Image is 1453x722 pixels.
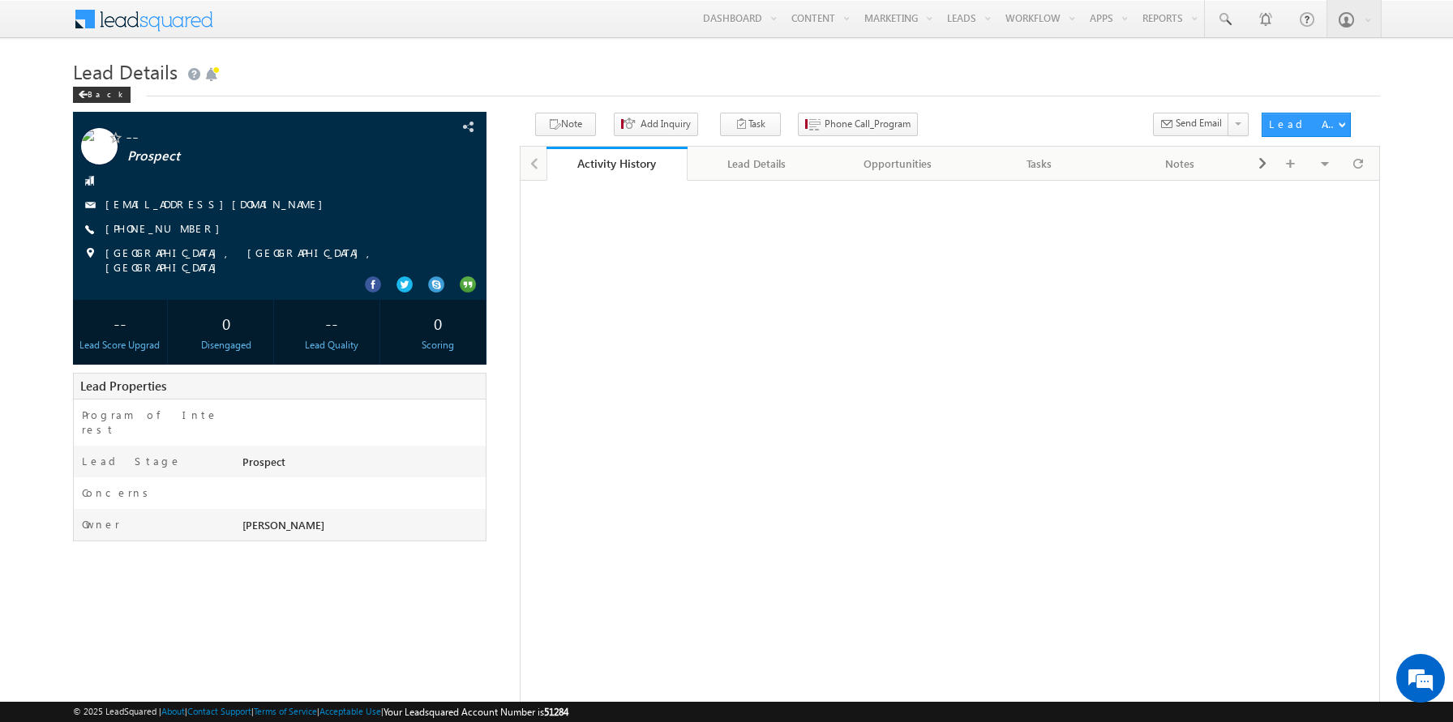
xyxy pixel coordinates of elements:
span: Prospect [127,148,386,164]
a: Back [73,86,139,100]
span: [GEOGRAPHIC_DATA], [GEOGRAPHIC_DATA], [GEOGRAPHIC_DATA] [105,246,444,275]
span: 51284 [544,706,568,718]
div: Back [73,87,131,103]
div: 0 [182,308,269,338]
a: Opportunities [828,147,969,181]
a: About [161,706,185,716]
div: Lead Details [701,154,814,173]
a: Lead Details [688,147,829,181]
button: Note [535,113,596,136]
div: Prospect [238,454,486,476]
span: [PERSON_NAME] [242,518,324,532]
button: Add Inquiry [614,113,698,136]
div: 0 [395,308,482,338]
span: Lead Properties [80,378,166,394]
button: Lead Actions [1262,113,1351,137]
img: Profile photo [81,128,118,170]
button: Phone Call_Program [798,113,918,136]
button: Task [720,113,781,136]
button: Send Email [1153,113,1229,136]
div: Tasks [982,154,1095,173]
span: Your Leadsquared Account Number is [384,706,568,718]
span: © 2025 LeadSquared | | | | | [73,704,568,720]
div: Lead Quality [289,338,375,352]
div: Lead Actions [1269,117,1338,131]
a: Terms of Service [254,706,317,716]
label: Lead Stage [82,454,182,468]
label: Owner [82,517,120,532]
div: -- [77,308,164,338]
span: Lead Details [73,58,178,84]
a: Tasks [969,147,1110,181]
label: Program of Interest [82,408,223,437]
div: Lead Score Upgrad [77,338,164,352]
div: Opportunities [841,154,954,173]
label: Concerns [82,485,154,500]
div: -- [289,308,375,338]
div: Scoring [395,338,482,352]
a: Notes [1110,147,1251,181]
span: -- [126,128,384,144]
span: Phone Call_Program [825,117,911,131]
div: Activity History [559,156,675,171]
a: Acceptable Use [319,706,381,716]
div: Notes [1123,154,1237,173]
span: Add Inquiry [641,117,691,131]
div: Disengaged [182,338,269,352]
span: Send Email [1176,116,1222,130]
a: [EMAIL_ADDRESS][DOMAIN_NAME] [105,197,331,211]
a: Contact Support [187,706,251,716]
span: [PHONE_NUMBER] [105,221,228,237]
a: Activity History [546,147,688,181]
